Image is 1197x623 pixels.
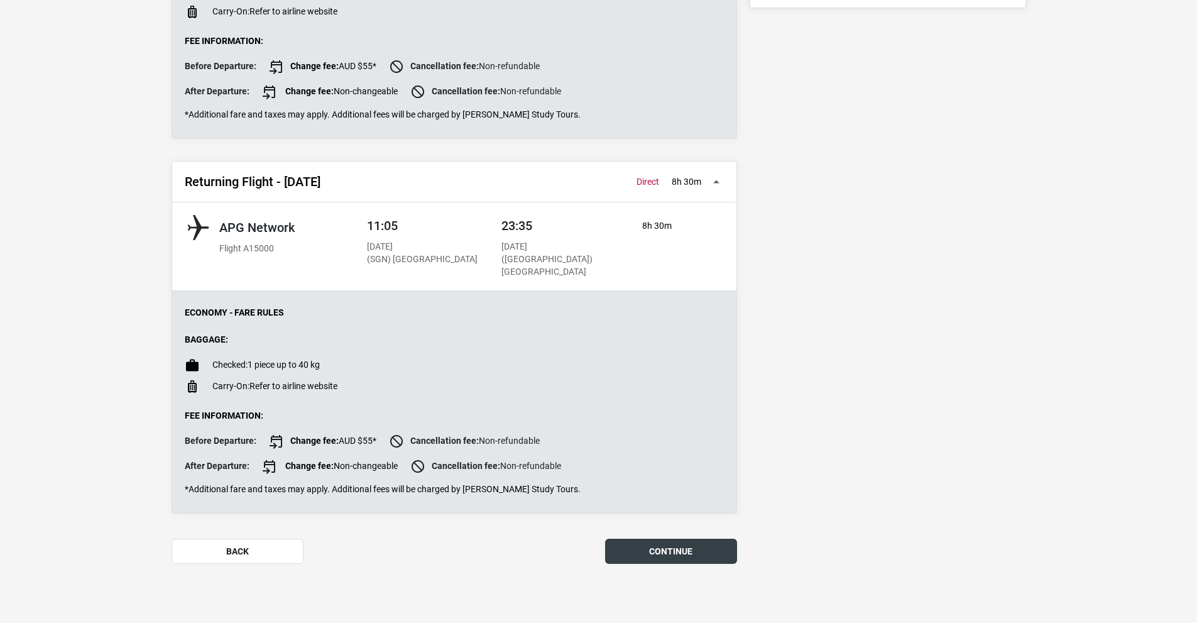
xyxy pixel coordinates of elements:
button: continue [605,539,737,564]
span: 23:35 [501,218,532,233]
p: Refer to airline website [212,381,337,392]
p: *Additional fare and taxes may apply. Additional fees will be charged by [PERSON_NAME] Study Tours. [185,484,724,495]
strong: Before Departure: [185,436,256,446]
p: [DATE] [367,241,478,253]
strong: Cancellation fee: [432,460,500,470]
p: Economy - Fare Rules [185,307,724,318]
strong: Change fee: [285,85,334,96]
span: Checked: [212,360,248,370]
strong: Fee Information: [185,36,263,46]
strong: Change fee: [290,435,339,445]
p: 1 piece up to 40 kg [212,360,320,370]
span: Non-refundable [389,434,540,449]
strong: Baggage: [185,334,228,345]
strong: Change fee: [285,460,334,470]
span: Carry-On: [212,6,249,16]
button: Returning Flight - [DATE] 8h 30m Direct [172,162,736,202]
p: Flight A15000 [219,243,295,255]
span: AUD $55* [269,434,376,449]
p: Refer to airline website [212,6,337,17]
span: 11:05 [367,218,398,233]
strong: Cancellation fee: [410,435,479,445]
strong: After Departure: [185,461,249,471]
span: Carry-On: [212,381,249,391]
strong: Before Departure: [185,61,256,71]
strong: Cancellation fee: [432,85,500,96]
span: Direct [637,177,659,187]
p: 8h 30m [672,177,701,187]
p: ([GEOGRAPHIC_DATA]) [GEOGRAPHIC_DATA] [501,253,618,278]
button: back [172,539,303,564]
span: Non-refundable [410,459,561,474]
strong: After Departure: [185,86,249,96]
strong: Fee Information: [185,411,263,421]
p: (SGN) [GEOGRAPHIC_DATA] [367,253,478,266]
p: 8h 30m [642,220,702,233]
p: *Additional fare and taxes may apply. Additional fees will be charged by [PERSON_NAME] Study Tours. [185,109,724,120]
p: [DATE] [501,241,618,253]
h2: Returning Flight - [DATE] [185,174,320,189]
strong: Cancellation fee: [410,60,479,70]
span: Non-refundable [389,59,540,74]
span: Non-changeable [262,459,398,474]
span: Non-refundable [410,84,561,99]
span: AUD $55* [269,59,376,74]
img: APG Network [185,215,210,240]
h2: APG Network [219,220,295,235]
span: Non-changeable [262,84,398,99]
strong: Change fee: [290,60,339,70]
